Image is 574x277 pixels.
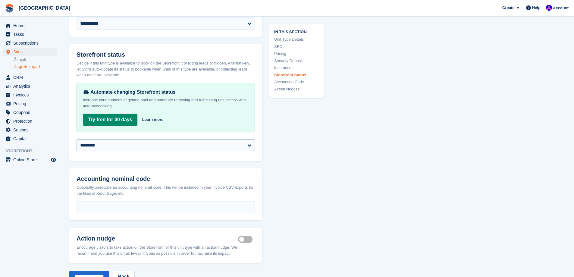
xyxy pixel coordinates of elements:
[274,36,319,42] a: Unit Type Details
[3,99,57,108] a: menu
[14,57,57,63] a: Žitnjak
[83,114,137,126] a: Try free for 30 days
[546,5,552,11] img: Ivan Gačić
[274,79,319,85] a: Accounting Code
[274,28,319,34] span: In this section
[142,117,164,123] a: Learn more
[3,91,57,99] a: menu
[13,21,49,30] span: Home
[77,175,255,182] h2: Accounting nominal code
[274,72,319,78] a: Storefront Status
[13,39,49,47] span: Subscriptions
[3,82,57,90] a: menu
[502,5,514,11] span: Create
[13,73,49,82] span: CRM
[77,235,238,242] h2: Action nudge
[13,117,49,125] span: Protection
[3,108,57,117] a: menu
[274,43,319,49] a: SEO
[3,156,57,164] a: menu
[3,73,57,82] a: menu
[532,5,541,11] span: Help
[5,4,14,13] img: stora-icon-8386f47178a22dfd0bd8f6a31ec36ba5ce8667c1dd55bd0f319d3a0aa187defe.svg
[13,82,49,90] span: Analytics
[77,244,255,256] div: Encourage visitors to take action on the Storefront for this unit type with an action nudge. We r...
[13,99,49,108] span: Pricing
[3,117,57,125] a: menu
[13,91,49,99] span: Invoices
[274,58,319,64] a: Security Deposit
[83,97,249,109] p: Increase your chances of getting paid and automate removing and reinstating unit access with auto...
[13,126,49,134] span: Settings
[553,5,569,11] span: Account
[77,51,255,58] h2: Storefront status
[83,89,249,95] div: Automate changing Storefront status
[77,60,255,78] div: Decide if this unit type is available to book on the Storefront, collecting leads or hidden. Alte...
[13,108,49,117] span: Coupons
[274,65,319,71] a: Insurance
[50,156,57,163] a: Preview store
[3,126,57,134] a: menu
[13,30,49,39] span: Tasks
[3,134,57,143] a: menu
[14,64,57,70] a: Zagreb zapad
[5,148,60,154] span: Storefront
[13,156,49,164] span: Online Store
[16,3,73,13] a: [GEOGRAPHIC_DATA]
[3,39,57,47] a: menu
[3,21,57,30] a: menu
[77,184,255,196] div: Optionally associate an accounting nominal code. This will be included in your invoice CSV export...
[13,134,49,143] span: Capital
[274,51,319,57] a: Pricing
[3,30,57,39] a: menu
[3,48,57,56] a: menu
[13,48,49,56] span: Sites
[238,239,255,240] label: Is active
[274,86,319,92] a: Action Nudges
